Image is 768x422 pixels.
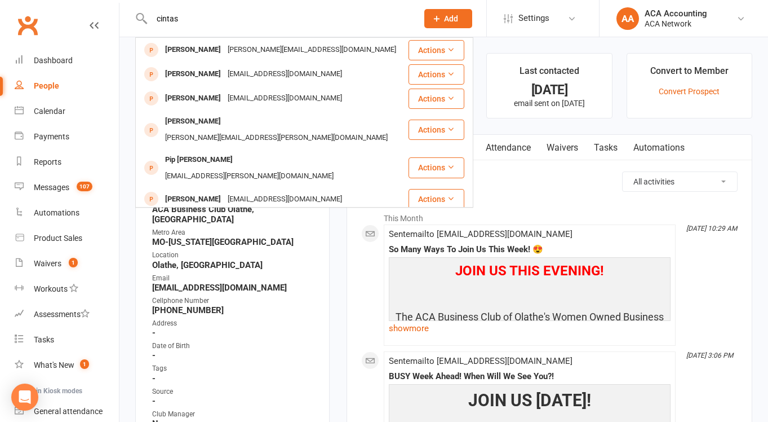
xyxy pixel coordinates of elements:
[34,81,59,90] div: People
[152,373,314,384] strong: -
[152,328,314,338] strong: -
[361,206,738,225] li: This Month
[162,42,224,58] div: [PERSON_NAME]
[409,89,464,109] button: Actions
[389,356,572,366] span: Sent email to [EMAIL_ADDRESS][DOMAIN_NAME]
[162,168,337,184] div: [EMAIL_ADDRESS][PERSON_NAME][DOMAIN_NAME]
[162,113,224,130] div: [PERSON_NAME]
[645,19,707,29] div: ACA Network
[34,407,103,416] div: General attendance
[518,6,549,31] span: Settings
[15,226,119,251] a: Product Sales
[224,66,345,82] div: [EMAIL_ADDRESS][DOMAIN_NAME]
[15,302,119,327] a: Assessments
[224,42,399,58] div: [PERSON_NAME][EMAIL_ADDRESS][DOMAIN_NAME]
[69,258,78,267] span: 1
[11,384,38,411] div: Open Intercom Messenger
[478,135,539,161] a: Attendance
[468,390,591,410] span: JOIN US [DATE]!
[152,204,314,225] strong: ACA Business Club Olathe, [GEOGRAPHIC_DATA]
[148,11,410,27] input: Search...
[15,353,119,378] a: What's New1
[389,245,671,254] div: So Many Ways To Join Us This Week! 😍
[152,283,314,293] strong: [EMAIL_ADDRESS][DOMAIN_NAME]
[152,237,314,247] strong: MO-[US_STATE][GEOGRAPHIC_DATA]
[34,284,68,293] div: Workouts
[152,250,314,261] div: Location
[409,189,464,209] button: Actions
[34,259,61,268] div: Waivers
[152,350,314,361] strong: -
[389,229,572,239] span: Sent email to [EMAIL_ADDRESS][DOMAIN_NAME]
[152,227,314,238] div: Metro Area
[162,191,224,208] div: [PERSON_NAME]
[455,263,604,279] span: JOIN US THIS EVENING!
[152,409,314,420] div: Club Manager
[34,183,69,192] div: Messages
[645,8,707,19] div: ACA Accounting
[152,318,314,329] div: Address
[389,320,671,336] a: show more
[34,132,69,141] div: Payments
[162,66,224,82] div: [PERSON_NAME]
[497,84,601,96] div: [DATE]
[80,359,89,369] span: 1
[34,335,54,344] div: Tasks
[34,361,74,370] div: What's New
[162,90,224,107] div: [PERSON_NAME]
[152,396,314,406] strong: -
[15,73,119,99] a: People
[409,40,464,60] button: Actions
[409,64,464,85] button: Actions
[497,99,601,108] p: email sent on [DATE]
[34,310,90,319] div: Assessments
[686,225,737,232] i: [DATE] 10:29 AM
[34,107,65,116] div: Calendar
[361,172,738,189] h3: Activity
[224,191,345,208] div: [EMAIL_ADDRESS][DOMAIN_NAME]
[424,9,472,28] button: Add
[15,150,119,175] a: Reports
[586,135,625,161] a: Tasks
[659,87,720,96] a: Convert Prospect
[15,251,119,276] a: Waivers 1
[616,7,639,30] div: AA
[34,208,79,217] div: Automations
[15,327,119,353] a: Tasks
[77,182,92,191] span: 107
[152,341,314,351] div: Date of Birth
[34,157,61,166] div: Reports
[15,124,119,150] a: Payments
[162,130,391,146] div: [PERSON_NAME][EMAIL_ADDRESS][PERSON_NAME][DOMAIN_NAME]
[152,305,314,315] strong: [PHONE_NUMBER]
[15,99,119,124] a: Calendar
[650,64,729,84] div: Convert to Member
[15,48,119,73] a: Dashboard
[152,273,314,284] div: Email
[152,260,314,270] strong: Olathe, [GEOGRAPHIC_DATA]
[409,157,464,178] button: Actions
[152,386,314,397] div: Source
[34,56,73,65] div: Dashboard
[34,234,82,243] div: Product Sales
[14,11,42,39] a: Clubworx
[539,135,586,161] a: Waivers
[224,90,345,107] div: [EMAIL_ADDRESS][DOMAIN_NAME]
[15,175,119,200] a: Messages 107
[395,311,665,371] span: The ACA Business Club of Olathe's Women Owned Business Group invites you to join us for an evenin...
[409,120,464,140] button: Actions
[686,351,733,359] i: [DATE] 3:06 PM
[162,152,236,168] div: Pip [PERSON_NAME]
[15,200,119,226] a: Automations
[15,276,119,302] a: Workouts
[389,372,671,381] div: BUSY Week Ahead! When Will We See You?!
[152,363,314,374] div: Tags
[625,135,692,161] a: Automations
[152,296,314,306] div: Cellphone Number
[444,14,458,23] span: Add
[520,64,579,84] div: Last contacted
